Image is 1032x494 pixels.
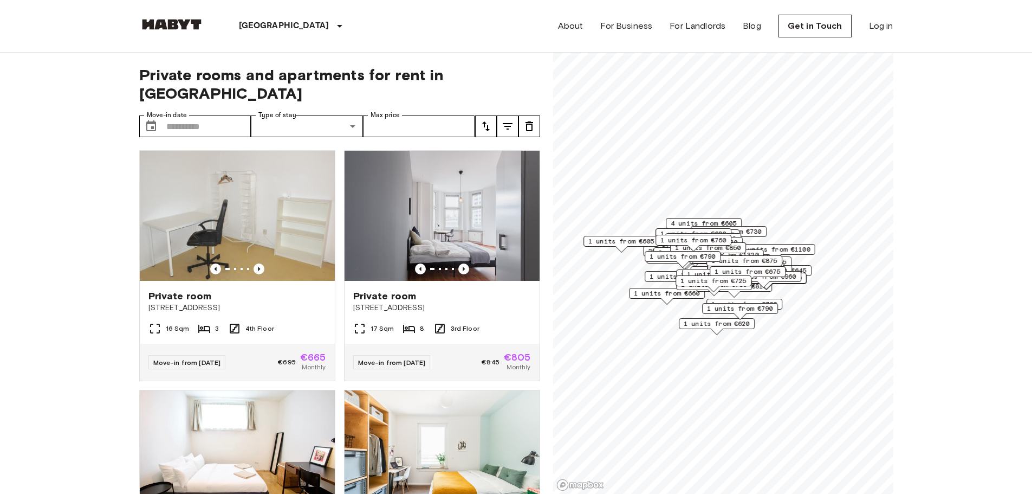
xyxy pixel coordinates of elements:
[210,264,221,274] button: Previous image
[302,362,326,372] span: Monthly
[371,324,394,333] span: 17 Sqm
[660,235,726,245] span: 1 units from €760
[706,255,782,272] div: Map marker
[684,319,750,329] span: 1 units from €620
[711,256,777,266] span: 1 units from €875
[345,151,540,281] img: Marketing picture of unit DE-01-047-05H
[675,243,741,253] span: 1 units from €850
[726,273,806,290] div: Map marker
[482,357,499,367] span: €845
[645,271,721,288] div: Map marker
[725,271,801,288] div: Map marker
[731,273,801,283] span: 1 units from €1280
[721,257,787,267] span: 1 units from €785
[148,303,326,313] span: [STREET_ADDRESS]
[684,249,763,266] div: Map marker
[629,288,705,305] div: Map marker
[730,272,796,281] span: 2 units from €960
[778,15,852,37] a: Get in Touch
[671,219,737,228] span: 4 units from €605
[451,324,479,333] span: 3rd Floor
[420,324,424,333] span: 8
[682,269,758,286] div: Map marker
[743,20,761,33] a: Blog
[650,272,716,281] span: 1 units from €875
[458,264,469,274] button: Previous image
[691,226,767,243] div: Map marker
[353,290,417,303] span: Private room
[645,251,721,268] div: Map marker
[655,235,731,252] div: Map marker
[258,111,296,120] label: Type of stay
[148,290,212,303] span: Private room
[239,20,329,33] p: [GEOGRAPHIC_DATA]
[687,270,753,279] span: 1 units from €875
[497,116,518,137] button: tune
[670,234,736,243] span: 1 units from €620
[650,252,716,261] span: 1 units from €790
[721,266,787,275] span: 1 units from €810
[344,150,540,381] a: Marketing picture of unit DE-01-047-05HPrevious imagePrevious imagePrivate room[STREET_ADDRESS]17...
[735,244,815,261] div: Map marker
[696,227,762,236] span: 1 units from €730
[139,66,540,102] span: Private rooms and apartments for rent in [GEOGRAPHIC_DATA]
[147,111,187,120] label: Move-in date
[254,264,264,274] button: Previous image
[710,266,786,283] div: Map marker
[371,111,400,120] label: Max price
[667,237,743,254] div: Map marker
[736,265,812,282] div: Map marker
[670,20,725,33] a: For Landlords
[706,299,782,316] div: Map marker
[676,275,751,292] div: Map marker
[504,352,531,362] span: €805
[655,228,731,245] div: Map marker
[664,229,739,246] div: Map marker
[869,20,893,33] a: Log in
[715,267,781,277] span: 1 units from €675
[676,279,752,296] div: Map marker
[634,288,700,298] span: 1 units from €660
[689,250,758,260] span: 1 units from €1320
[680,276,747,286] span: 1 units from €725
[139,150,335,381] a: Marketing picture of unit DE-01-031-02MPrevious imagePrevious imagePrivate room[STREET_ADDRESS]16...
[660,229,726,239] span: 1 units from €620
[558,20,583,33] a: About
[668,230,735,240] span: 2 units from €655
[709,262,784,279] div: Map marker
[670,242,746,259] div: Map marker
[153,358,221,367] span: Move-in from [DATE]
[676,270,752,286] div: Map marker
[665,233,741,250] div: Map marker
[679,318,755,335] div: Map marker
[300,352,326,362] span: €665
[672,238,738,247] span: 1 units from €730
[666,218,742,235] div: Map marker
[588,236,654,246] span: 1 units from €605
[707,304,773,313] span: 1 units from €790
[358,358,426,367] span: Move-in from [DATE]
[415,264,426,274] button: Previous image
[708,262,783,279] div: Map marker
[681,270,747,280] span: 2 units from €865
[643,246,723,262] div: Map marker
[215,324,219,333] span: 3
[278,357,296,367] span: €695
[741,266,807,275] span: 5 units from €645
[556,479,604,491] a: Mapbox logo
[139,19,204,30] img: Habyt
[711,299,777,309] span: 1 units from €760
[716,265,792,282] div: Map marker
[740,245,810,254] span: 1 units from €1100
[353,303,531,313] span: [STREET_ADDRESS]
[166,324,190,333] span: 16 Sqm
[702,303,778,320] div: Map marker
[600,20,652,33] a: For Business
[518,116,540,137] button: tune
[140,116,162,137] button: Choose date
[140,151,335,281] img: Marketing picture of unit DE-01-031-02M
[507,362,530,372] span: Monthly
[475,116,497,137] button: tune
[245,324,274,333] span: 4th Floor
[583,236,659,253] div: Map marker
